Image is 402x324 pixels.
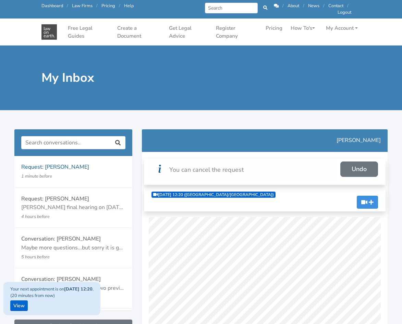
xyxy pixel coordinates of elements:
p: [PERSON_NAME] [149,136,381,145]
span: / [282,3,284,9]
a: My Account [323,22,361,35]
p: Request: [PERSON_NAME] [21,163,125,172]
a: Conversation: [PERSON_NAME] Maybe more questions...but sorry it is getting too long. I will book ... [14,228,132,268]
a: Logout [338,9,351,15]
a: News [308,3,319,9]
p: Conversation: [PERSON_NAME] [21,275,125,284]
small: 4 hours before [21,213,50,220]
small: 1 minute before [21,173,52,179]
p: [PERSON_NAME] final hearing on [DATE] (due to family violence), my ex has been sending me an emai... [21,203,125,212]
img: Law On Earth [41,24,57,40]
a: Dashboard [41,3,63,9]
div: You can cancel the request [156,163,244,175]
a: Pricing [263,22,285,35]
a: How To's [288,22,318,35]
a: Create a Document [114,22,163,42]
a: Contact [328,3,343,9]
small: 5 hours before [21,254,50,260]
p: Maybe more questions...but sorry it is getting too long. I will book a session with you [DATE]. [21,244,125,252]
span: / [67,3,68,9]
p: Request: [PERSON_NAME] [21,195,125,204]
a: Register Company [213,22,260,42]
span: / [347,3,349,9]
a: Free Legal Guides [65,22,112,42]
input: Search [205,3,258,13]
a: Help [124,3,134,9]
strong: [DATE] 12:20 [64,286,93,292]
span: / [303,3,304,9]
div: Your next appointment is on , (20 minutes from now) [3,282,100,315]
span: / [323,3,325,9]
a: Law Firms [72,3,93,9]
a: Get Legal Advice [166,22,210,42]
h1: My Inbox [41,70,196,86]
p: Conversation: [PERSON_NAME] [21,235,125,244]
span: / [96,3,98,9]
span: / [119,3,120,9]
a: [DATE] 12:20 ([GEOGRAPHIC_DATA]/[GEOGRAPHIC_DATA]) [151,192,276,198]
a: Undo [340,161,378,177]
a: Request: [PERSON_NAME] 1 minute before [14,156,132,187]
a: Request: [PERSON_NAME] [PERSON_NAME] final hearing on [DATE] (due to family violence), my ex has ... [14,188,132,228]
a: Pricing [101,3,115,9]
a: About [288,3,299,9]
a: View [10,300,28,311]
a: Conversation: [PERSON_NAME] Understood. I will wait for the two previous individuals to book in a... [14,268,132,309]
input: Search conversations.. [21,136,111,149]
